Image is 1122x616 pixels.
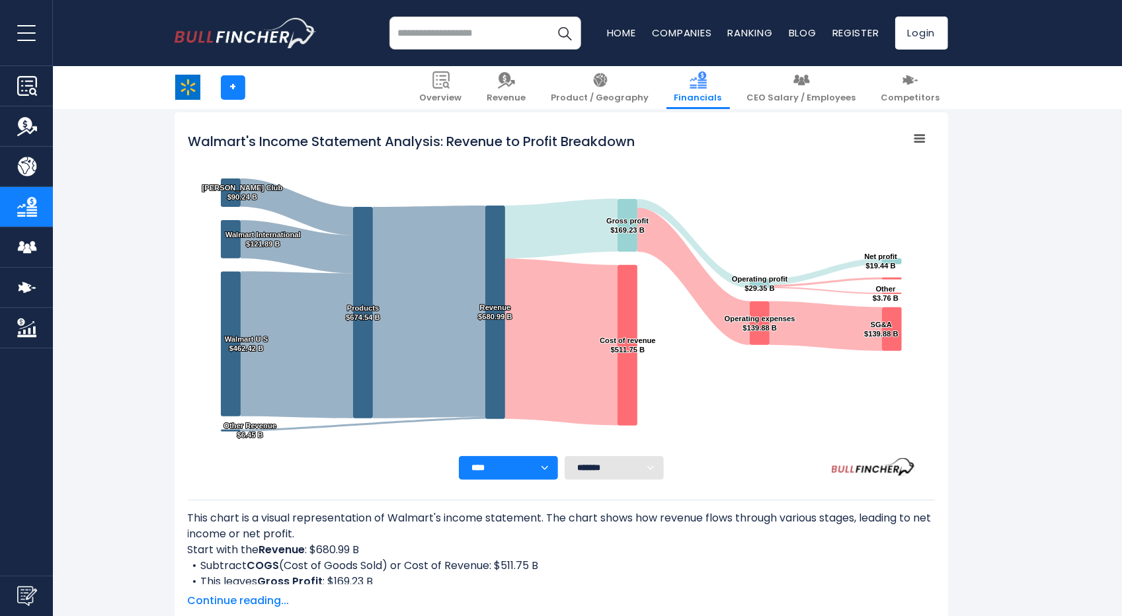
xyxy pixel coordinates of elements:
a: Ranking [728,26,773,40]
a: Companies [652,26,712,40]
b: Revenue [259,542,305,557]
img: bullfincher logo [175,18,317,48]
b: COGS [247,558,280,573]
span: Continue reading... [188,593,935,609]
text: Gross profit $169.23 B [606,217,649,234]
a: Go to homepage [175,18,317,48]
span: Financials [674,93,722,104]
tspan: Walmart's Income Statement Analysis: Revenue to Profit Breakdown [188,132,635,151]
a: Login [895,17,948,50]
li: This leaves : $169.23 B [188,574,935,590]
text: Other $3.76 B [873,285,899,302]
text: Operating expenses $139.88 B [724,315,795,332]
text: Revenue $680.99 B [478,303,512,321]
b: Gross Profit [258,574,323,589]
text: Operating profit $29.35 B [731,275,787,292]
text: Other Revenue $6.45 B [223,422,276,439]
button: Search [548,17,581,50]
span: Competitors [881,93,940,104]
div: This chart is a visual representation of Walmart's income statement. The chart shows how revenue ... [188,510,935,584]
span: Revenue [487,93,526,104]
a: Revenue [479,66,534,109]
a: Financials [666,66,730,109]
text: Walmart U S $462.42 B [224,335,268,352]
text: SG&A $139.88 B [864,321,899,338]
text: [PERSON_NAME] Club $90.24 B [202,184,282,201]
text: Products $674.54 B [346,304,380,321]
a: Home [607,26,636,40]
a: CEO Salary / Employees [739,66,864,109]
text: Walmart International $121.89 B [225,231,300,248]
text: Net profit $19.44 B [864,252,897,270]
a: Overview [412,66,470,109]
a: Product / Geography [543,66,657,109]
span: Overview [420,93,462,104]
a: Register [832,26,879,40]
img: WMT logo [175,75,200,100]
a: Blog [789,26,817,40]
span: Product / Geography [551,93,649,104]
li: Subtract (Cost of Goods Sold) or Cost of Revenue: $511.75 B [188,558,935,574]
text: Cost of revenue $511.75 B [600,336,656,354]
a: + [221,75,245,100]
span: CEO Salary / Employees [747,93,856,104]
a: Competitors [873,66,948,109]
svg: Walmart's Income Statement Analysis: Revenue to Profit Breakdown [188,126,935,456]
